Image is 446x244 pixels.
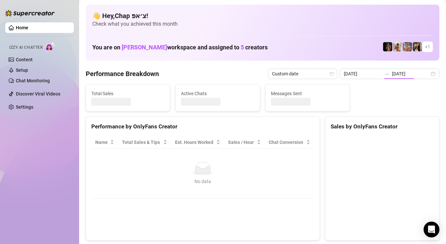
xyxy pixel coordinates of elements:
[272,69,333,79] span: Custom date
[91,90,164,97] span: Total Sales
[424,222,439,237] div: Open Intercom Messenger
[384,71,389,76] span: swap-right
[403,42,412,51] img: Yarden
[92,11,433,20] h4: 👋 Hey, Chap צ׳אפ !
[5,10,55,16] img: logo-BBDzfeDw.svg
[413,42,422,51] img: AdelDahan
[271,90,344,97] span: Messages Sent
[98,178,308,185] div: No data
[330,72,334,76] span: calendar
[91,136,118,149] th: Name
[95,139,109,146] span: Name
[9,44,43,51] span: Izzy AI Chatter
[241,44,244,51] span: 5
[122,139,162,146] span: Total Sales & Tips
[425,43,430,50] span: + 1
[228,139,255,146] span: Sales / Hour
[86,69,159,78] h4: Performance Breakdown
[383,42,392,51] img: the_bohema
[269,139,305,146] span: Chat Conversion
[265,136,314,149] th: Chat Conversion
[16,78,50,83] a: Chat Monitoring
[118,136,171,149] th: Total Sales & Tips
[393,42,402,51] img: Green
[344,70,381,77] input: Start date
[16,68,28,73] a: Setup
[392,70,430,77] input: End date
[331,122,434,131] div: Sales by OnlyFans Creator
[16,91,60,96] a: Discover Viral Videos
[181,90,254,97] span: Active Chats
[45,42,55,51] img: AI Chatter
[16,25,28,30] a: Home
[384,71,389,76] span: to
[91,122,314,131] div: Performance by OnlyFans Creator
[224,136,264,149] th: Sales / Hour
[175,139,215,146] div: Est. Hours Worked
[92,44,268,51] h1: You are on workspace and assigned to creators
[122,44,167,51] span: [PERSON_NAME]
[92,20,433,28] span: Check what you achieved this month
[16,57,33,62] a: Content
[16,104,33,110] a: Settings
